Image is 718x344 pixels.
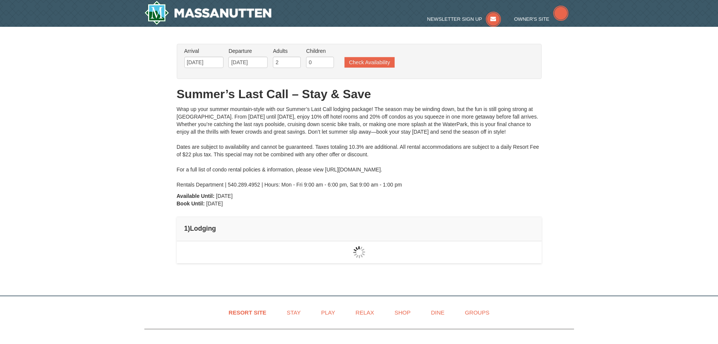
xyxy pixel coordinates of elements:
[385,304,420,321] a: Shop
[206,201,223,207] span: [DATE]
[144,1,272,25] img: Massanutten Resort Logo
[188,225,190,232] span: )
[312,304,344,321] a: Play
[228,47,268,55] label: Departure
[184,47,224,55] label: Arrival
[219,304,276,321] a: Resort Site
[514,16,568,22] a: Owner's Site
[277,304,310,321] a: Stay
[144,1,272,25] a: Massanutten Resort
[353,246,365,258] img: wait gif
[514,16,550,22] span: Owner's Site
[273,47,301,55] label: Adults
[177,201,205,207] strong: Book Until:
[177,86,542,102] h1: Summer’s Last Call – Stay & Save
[177,105,542,188] div: Wrap up your summer mountain-style with our Summer’s Last Call lodging package! The season may be...
[427,16,482,22] span: Newsletter Sign Up
[427,16,501,22] a: Newsletter Sign Up
[421,304,454,321] a: Dine
[455,304,499,321] a: Groups
[177,193,215,199] strong: Available Until:
[184,225,534,232] h4: 1 Lodging
[346,304,383,321] a: Relax
[344,57,395,68] button: Check Availability
[306,47,334,55] label: Children
[216,193,233,199] span: [DATE]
